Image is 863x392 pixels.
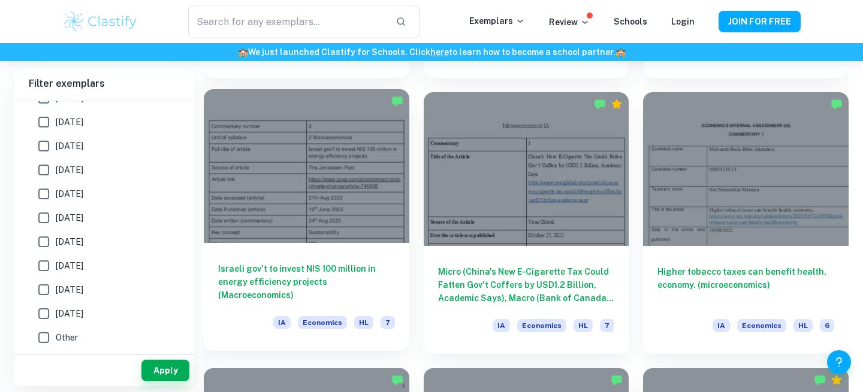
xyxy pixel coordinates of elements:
[614,17,647,26] a: Schools
[188,5,386,38] input: Search for any exemplars...
[793,319,813,332] span: HL
[56,211,83,224] span: [DATE]
[657,265,834,305] h6: Higher tobacco taxes can benefit health, economy. (microeconomics)
[549,16,590,29] p: Review
[391,374,403,386] img: Marked
[643,92,849,354] a: Higher tobacco taxes can benefit health, economy. (microeconomics)IAEconomicsHL6
[611,98,623,110] div: Premium
[56,235,83,248] span: [DATE]
[204,92,409,354] a: Israeli gov't to invest NIS 100 million in energy efficiency projects (Macroeconomics)IAEconomicsHL7
[56,283,83,296] span: [DATE]
[56,139,83,153] span: [DATE]
[141,360,189,381] button: Apply
[831,374,843,386] div: Premium
[430,47,449,57] a: here
[469,14,525,28] p: Exemplars
[218,262,395,302] h6: Israeli gov't to invest NIS 100 million in energy efficiency projects (Macroeconomics)
[438,265,615,305] h6: Micro (China's New E-Cigarette Tax Could Fatten Gov't Coffers by USD1.2 Billion, Academic Says), ...
[391,95,403,107] img: Marked
[14,67,194,101] h6: Filter exemplars
[56,259,83,272] span: [DATE]
[56,116,83,129] span: [DATE]
[56,187,83,200] span: [DATE]
[517,319,566,332] span: Economics
[615,47,626,57] span: 🏫
[671,17,695,26] a: Login
[600,319,614,332] span: 7
[831,98,843,110] img: Marked
[62,10,138,34] img: Clastify logo
[56,163,83,177] span: [DATE]
[238,47,248,57] span: 🏫
[273,316,291,329] span: IA
[814,374,826,386] img: Marked
[713,319,730,332] span: IA
[493,319,510,332] span: IA
[737,319,786,332] span: Economics
[827,350,851,374] button: Help and Feedback
[56,331,78,344] span: Other
[820,319,834,332] span: 6
[594,98,606,110] img: Marked
[424,92,629,354] a: Micro (China's New E-Cigarette Tax Could Fatten Gov't Coffers by USD1.2 Billion, Academic Says), ...
[298,316,347,329] span: Economics
[381,316,395,329] span: 7
[56,307,83,320] span: [DATE]
[2,45,861,59] h6: We just launched Clastify for Schools. Click to learn how to become a school partner.
[719,11,801,32] button: JOIN FOR FREE
[354,316,373,329] span: HL
[574,319,593,332] span: HL
[611,374,623,386] img: Marked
